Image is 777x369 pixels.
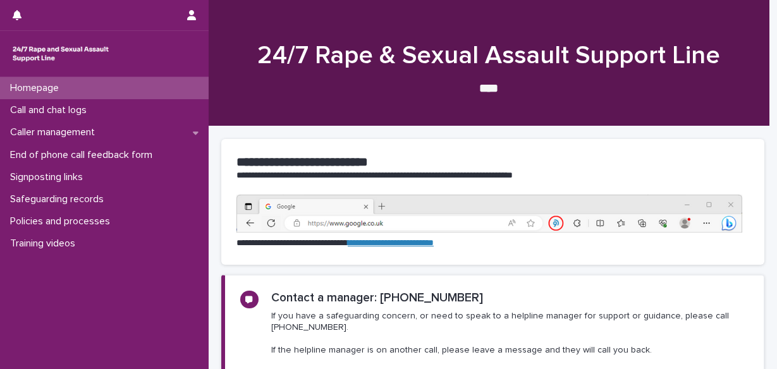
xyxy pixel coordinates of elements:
[10,41,111,66] img: rhQMoQhaT3yELyF149Cw
[5,149,162,161] p: End of phone call feedback form
[5,104,97,116] p: Call and chat logs
[236,195,742,233] img: https%3A%2F%2Fcdn.document360.io%2F0deca9d6-0dac-4e56-9e8f-8d9979bfce0e%2FImages%2FDocumentation%...
[271,310,749,356] p: If you have a safeguarding concern, or need to speak to a helpline manager for support or guidanc...
[5,238,85,250] p: Training videos
[5,171,93,183] p: Signposting links
[221,40,757,71] h1: 24/7 Rape & Sexual Assault Support Line
[5,215,120,227] p: Policies and processes
[5,82,69,94] p: Homepage
[5,193,114,205] p: Safeguarding records
[271,291,483,305] h2: Contact a manager: [PHONE_NUMBER]
[5,126,105,138] p: Caller management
